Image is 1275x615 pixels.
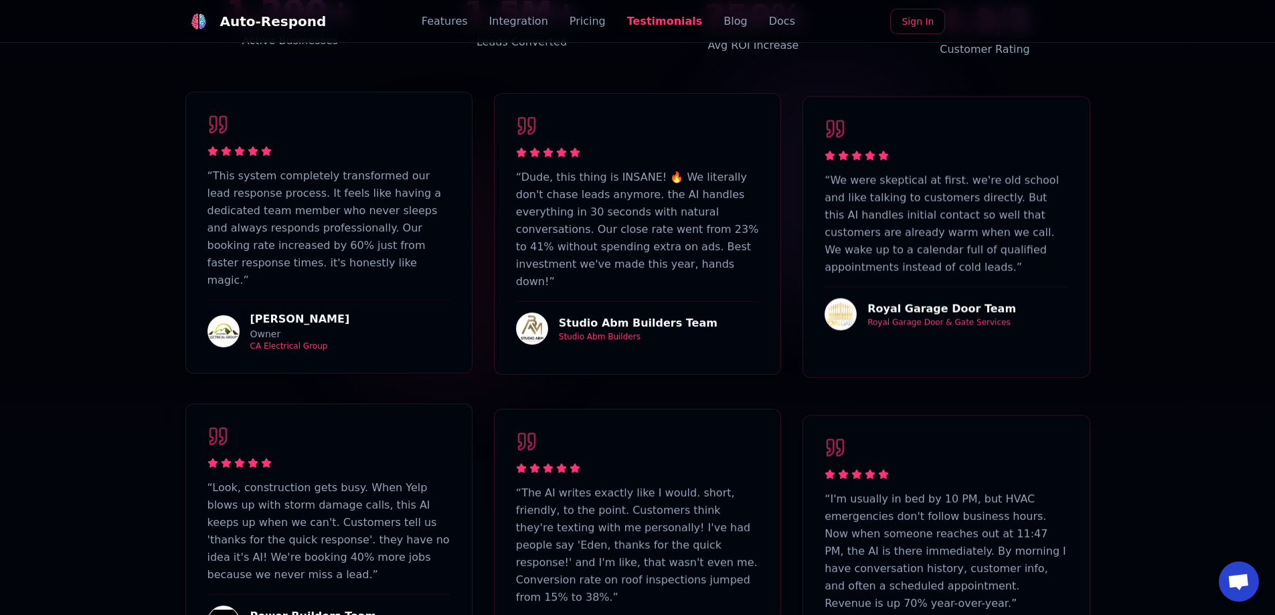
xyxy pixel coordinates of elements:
[769,13,795,29] a: Docs
[1219,561,1259,602] div: Open chat
[949,7,1096,37] iframe: Sign in with Google Button
[516,313,548,345] img: Studio Abm Builders
[207,478,450,583] p: “ Look, construction gets busy. When Yelp blows up with storm damage calls, this AI keeps up when...
[422,13,468,29] a: Features
[489,13,548,29] a: Integration
[250,311,350,327] h4: [PERSON_NAME]
[185,8,327,35] a: Auto-Respond LogoAuto-Respond
[825,298,857,330] img: Royal Garage Door & Gate Services
[825,171,1068,276] p: “ We were skeptical at first. we're old school and like talking to customers directly. But this A...
[185,33,396,49] div: Active Businesses
[649,37,859,53] div: Avg ROI Increase
[559,331,717,342] div: Studio Abm Builders
[207,167,450,289] p: “ This system completely transformed our lead response process. It feels like having a dedicated ...
[570,13,606,29] a: Pricing
[250,327,350,341] div: Owner
[220,12,327,31] div: Auto-Respond
[890,9,945,34] a: Sign In
[880,41,1090,57] div: Customer Rating
[559,315,717,331] h4: Studio Abm Builders Team
[867,300,1016,317] h4: Royal Garage Door Team
[867,317,1016,327] div: Royal Garage Door & Gate Services
[724,13,747,29] a: Blog
[825,490,1068,612] p: “ I'm usually in bed by 10 PM, but HVAC emergencies don't follow business hours. Now when someone...
[627,13,703,29] a: Testimonials
[250,341,350,351] div: CA Electrical Group
[417,34,627,50] div: Leads Converted
[516,169,759,290] p: “ Dude, this thing is INSANE! 🔥 We literally don't chase leads anymore. the AI handles everything...
[191,13,207,29] img: Auto-Respond Logo
[207,315,240,347] img: CA Electrical Group
[516,484,759,606] p: “ The AI writes exactly like I would. short, friendly, to the point. Customers think they're text...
